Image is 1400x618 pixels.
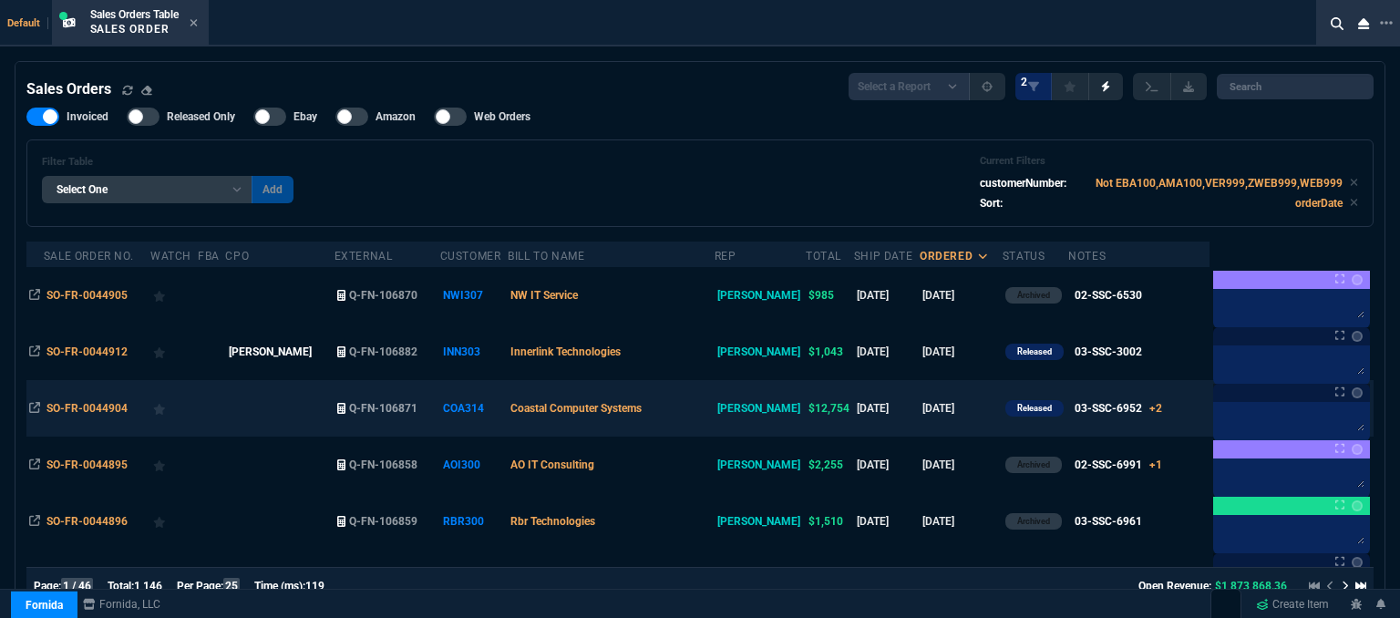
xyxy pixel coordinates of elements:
[1323,13,1351,35] nx-icon: Search
[980,175,1066,191] p: customerNumber:
[920,324,1003,380] td: [DATE]
[153,339,195,365] div: Add to Watchlist
[167,109,235,124] span: Released Only
[349,345,417,358] span: Q-FN-106882
[223,578,240,594] span: 25
[153,565,195,591] div: Add to Watchlist
[440,249,501,263] div: Customer
[440,550,508,606] td: EDM310
[854,550,920,606] td: [DATE]
[177,580,223,592] span: Per Page:
[980,155,1358,168] h6: Current Filters
[1249,591,1336,618] a: Create Item
[1075,287,1142,304] div: 02-SSC-6530
[305,580,324,592] span: 119
[349,402,417,415] span: Q-FN-106871
[1096,177,1343,190] code: Not EBA100,AMA100,VER999,ZWEB999,WEB999
[715,550,806,606] td: [PERSON_NAME]
[854,380,920,437] td: [DATE]
[34,580,61,592] span: Page:
[440,324,508,380] td: INN303
[510,345,621,358] span: Innerlink Technologies
[1380,15,1393,32] nx-icon: Open New Tab
[153,509,195,534] div: Add to Watchlist
[229,344,332,360] nx-fornida-value: MARION
[376,109,416,124] span: Amazon
[440,437,508,493] td: AOI300
[153,452,195,478] div: Add to Watchlist
[349,289,417,302] span: Q-FN-106870
[7,17,48,29] span: Default
[806,324,854,380] td: $1,043
[508,249,584,263] div: Bill To Name
[1075,344,1142,360] div: 03-SSC-3002
[134,580,162,592] span: 1,146
[1068,249,1106,263] div: Notes
[335,249,393,263] div: External
[854,267,920,324] td: [DATE]
[26,78,111,100] h4: Sales Orders
[715,249,736,263] div: Rep
[254,580,305,592] span: Time (ms):
[42,156,293,169] h6: Filter Table
[980,195,1003,211] p: Sort:
[806,267,854,324] td: $985
[806,550,854,606] td: $8,161
[806,493,854,550] td: $1,510
[67,109,108,124] span: Invoiced
[77,596,166,613] a: msbcCompanyName
[1003,249,1045,263] div: Status
[1075,513,1142,530] div: 03-SSC-6961
[198,249,220,263] div: FBA
[1351,13,1376,35] nx-icon: Close Workbench
[1217,74,1374,99] input: Search
[1295,197,1343,210] code: orderDate
[806,249,841,263] div: Total
[1215,580,1287,592] span: $1,873,868.36
[510,289,578,302] span: NW IT Service
[1017,401,1052,416] p: Released
[440,380,508,437] td: COA314
[920,249,973,263] div: ordered
[440,493,508,550] td: RBR300
[920,267,1003,324] td: [DATE]
[46,515,128,528] span: SO-FR-0044896
[474,109,530,124] span: Web Orders
[715,324,806,380] td: [PERSON_NAME]
[46,289,128,302] span: SO-FR-0044905
[229,345,312,358] span: [PERSON_NAME]
[715,493,806,550] td: [PERSON_NAME]
[806,380,854,437] td: $12,754
[920,493,1003,550] td: [DATE]
[29,345,40,358] nx-icon: Open In Opposite Panel
[1149,402,1162,415] span: +2
[854,493,920,550] td: [DATE]
[44,249,133,263] div: Sale Order No.
[153,396,195,421] div: Add to Watchlist
[510,515,595,528] span: Rbr Technologies
[920,437,1003,493] td: [DATE]
[1021,75,1027,89] span: 2
[108,580,134,592] span: Total:
[1075,400,1162,417] div: 03-SSC-6952+2
[920,550,1003,606] td: [DATE]
[1017,345,1052,359] p: Released
[61,578,93,594] span: 1 / 46
[806,437,854,493] td: $2,255
[153,283,195,308] div: Add to Watchlist
[510,402,642,415] span: Coastal Computer Systems
[90,22,179,36] p: Sales Order
[190,16,198,31] nx-icon: Close Tab
[854,324,920,380] td: [DATE]
[715,380,806,437] td: [PERSON_NAME]
[920,380,1003,437] td: [DATE]
[225,249,249,263] div: CPO
[1138,580,1211,592] span: Open Revenue:
[715,267,806,324] td: [PERSON_NAME]
[1017,458,1050,472] p: Archived
[1149,458,1162,471] span: +1
[510,458,594,471] span: AO IT Consulting
[854,249,912,263] div: Ship Date
[150,249,191,263] div: Watch
[1017,514,1050,529] p: Archived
